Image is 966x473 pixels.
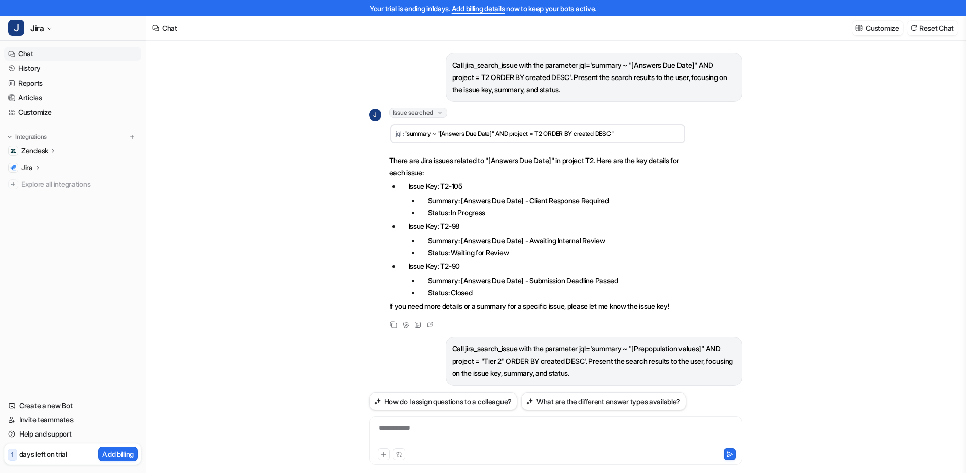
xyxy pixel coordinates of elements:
[21,146,48,156] p: Zendesk
[6,133,13,140] img: expand menu
[4,132,50,142] button: Integrations
[409,260,686,272] p: Issue Key: T2-90
[389,108,448,118] span: Issue searched
[521,392,686,410] button: What are the different answer types available?
[98,447,138,461] button: Add billing
[369,109,381,121] span: J
[8,179,18,189] img: explore all integrations
[396,130,405,137] span: jql :
[452,59,736,96] p: Call jira_search_issue with the parameter jql='summary ~ "[Answers Due Date]" AND project = T2 OR...
[8,20,24,36] span: J
[389,154,686,179] p: There are Jira issues related to "[Answers Due Date]" in project T2. Here are the key details for...
[4,399,141,413] a: Create a new Bot
[855,24,863,32] img: customize
[15,133,47,141] p: Integrations
[420,247,686,259] li: Status: Waiting for Review
[19,449,67,459] p: days left on trial
[910,24,917,32] img: reset
[409,220,686,232] p: Issue Key: T2-98
[866,23,899,33] p: Customize
[420,194,686,207] li: Summary: [Answers Due Date] - Client Response Required
[852,21,903,35] button: Customize
[4,91,141,105] a: Articles
[420,207,686,219] li: Status: In Progress
[162,23,177,33] div: Chat
[30,21,44,35] span: Jira
[420,287,686,299] li: Status: Closed
[420,234,686,247] li: Summary: [Answers Due Date] - Awaiting Internal Review
[907,21,958,35] button: Reset Chat
[21,163,33,173] p: Jira
[452,343,736,379] p: Call jira_search_issue with the parameter jql='summary ~ "[Prepopulation values]" AND project = "...
[4,177,141,191] a: Explore all integrations
[452,4,505,13] a: Add billing details
[4,105,141,120] a: Customize
[4,427,141,441] a: Help and support
[10,148,16,154] img: Zendesk
[10,165,16,171] img: Jira
[4,413,141,427] a: Invite teammates
[420,274,686,287] li: Summary: [Answers Due Date] - Submission Deadline Passed
[409,180,686,192] p: Issue Key: T2-105
[11,450,14,459] p: 1
[404,130,613,137] span: "summary ~ "[Answers Due Date]" AND project = T2 ORDER BY created DESC"
[389,300,686,312] p: If you need more details or a summary for a specific issue, please let me know the issue key!
[21,176,137,192] span: Explore all integrations
[369,392,518,410] button: How do I assign questions to a colleague?
[4,76,141,90] a: Reports
[129,133,136,140] img: menu_add.svg
[102,449,134,459] p: Add billing
[4,61,141,75] a: History
[4,47,141,61] a: Chat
